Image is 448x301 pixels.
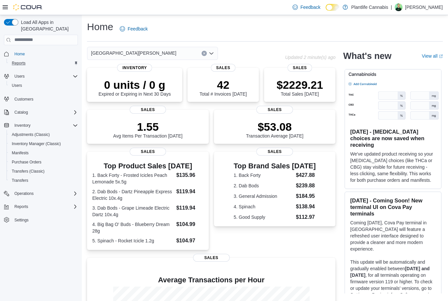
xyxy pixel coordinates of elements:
[1,215,81,225] button: Settings
[13,4,43,10] img: Cova
[395,3,403,11] div: Brad Christensen
[290,1,323,14] a: Feedback
[176,171,204,179] dd: $135.96
[14,217,28,223] span: Settings
[176,237,204,245] dd: $104.97
[326,4,339,11] input: Dark Mode
[117,22,150,35] a: Feedback
[9,149,31,157] a: Manifests
[9,177,31,184] a: Transfers
[9,167,78,175] span: Transfers (Classic)
[12,203,78,211] span: Reports
[12,108,78,116] span: Catalog
[12,61,26,66] span: Reports
[12,132,50,137] span: Adjustments (Classic)
[14,123,30,128] span: Inventory
[9,167,47,175] a: Transfers (Classic)
[7,158,81,167] button: Purchase Orders
[288,64,312,72] span: Sales
[12,108,30,116] button: Catalog
[9,131,78,139] span: Adjustments (Classic)
[92,188,174,201] dt: 2. Dab Bods - Dartz Pineapple Express Electric 10x.4g
[12,122,78,129] span: Inventory
[12,50,78,58] span: Home
[350,128,436,148] h3: [DATE] - [MEDICAL_DATA] choices are now saved when receiving
[12,50,27,58] a: Home
[296,182,316,190] dd: $239.88
[12,72,27,80] button: Users
[12,169,45,174] span: Transfers (Classic)
[92,276,330,284] h4: Average Transactions per Hour
[234,203,293,210] dt: 4. Spinach
[9,82,78,89] span: Users
[12,203,31,211] button: Reports
[7,167,81,176] button: Transfers (Classic)
[350,259,436,298] p: This update will be automatically and gradually enabled between , for all terminals operating on ...
[9,131,52,139] a: Adjustments (Classic)
[7,139,81,148] button: Inventory Manager (Classic)
[9,140,78,148] span: Inventory Manager (Classic)
[391,3,392,11] p: |
[1,189,81,198] button: Operations
[1,121,81,130] button: Inventory
[130,106,166,114] span: Sales
[12,190,36,198] button: Operations
[234,182,293,189] dt: 2. Dab Bods
[343,51,391,61] h2: What's new
[117,64,152,72] span: Inventory
[209,51,214,56] button: Open list of options
[12,178,28,183] span: Transfers
[351,3,388,11] p: Plantlife Cannabis
[350,197,436,217] h3: [DATE] - Coming Soon! New terminal UI on Cova Pay terminals
[87,20,113,33] h1: Home
[234,172,293,179] dt: 1. Back Forty
[12,72,78,80] span: Users
[200,78,247,91] p: 42
[12,95,36,103] a: Customers
[1,108,81,117] button: Catalog
[193,254,230,262] span: Sales
[350,266,430,278] strong: [DATE] and [DATE]
[9,140,63,148] a: Inventory Manager (Classic)
[176,188,204,196] dd: $119.94
[257,106,293,114] span: Sales
[92,162,204,170] h3: Top Product Sales [DATE]
[14,51,25,57] span: Home
[296,213,316,221] dd: $112.97
[12,190,78,198] span: Operations
[14,97,33,102] span: Customers
[9,177,78,184] span: Transfers
[91,49,176,57] span: [GEOGRAPHIC_DATA][PERSON_NAME]
[246,120,304,139] div: Transaction Average [DATE]
[422,53,443,59] a: View allExternal link
[1,94,81,103] button: Customers
[176,220,204,228] dd: $104.99
[12,83,22,88] span: Users
[14,74,25,79] span: Users
[7,81,81,90] button: Users
[99,78,171,91] p: 0 units / 0 g
[350,219,436,252] p: Coming [DATE], Cova Pay terminal in [GEOGRAPHIC_DATA] will feature a refreshed user interface des...
[7,130,81,139] button: Adjustments (Classic)
[234,214,293,220] dt: 5. Good Supply
[12,141,61,146] span: Inventory Manager (Classic)
[9,59,78,67] span: Reports
[176,204,204,212] dd: $119.94
[14,191,34,196] span: Operations
[202,51,207,56] button: Clear input
[405,3,443,11] p: [PERSON_NAME]
[92,237,174,244] dt: 5. Spinach - Rocket Icicle 1.2g
[1,72,81,81] button: Users
[7,176,81,185] button: Transfers
[92,205,174,218] dt: 3. Dab Bods - Grape Limeade Electric Dartz 10x.4g
[277,78,323,97] div: Total Sales [DATE]
[14,204,28,209] span: Reports
[9,82,25,89] a: Users
[12,150,28,156] span: Manifests
[211,64,236,72] span: Sales
[12,95,78,103] span: Customers
[92,221,174,234] dt: 4. Big Bag O' Buds - Blueberry Dream 28g
[12,122,33,129] button: Inventory
[1,49,81,59] button: Home
[285,55,335,60] p: Updated 2 minute(s) ago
